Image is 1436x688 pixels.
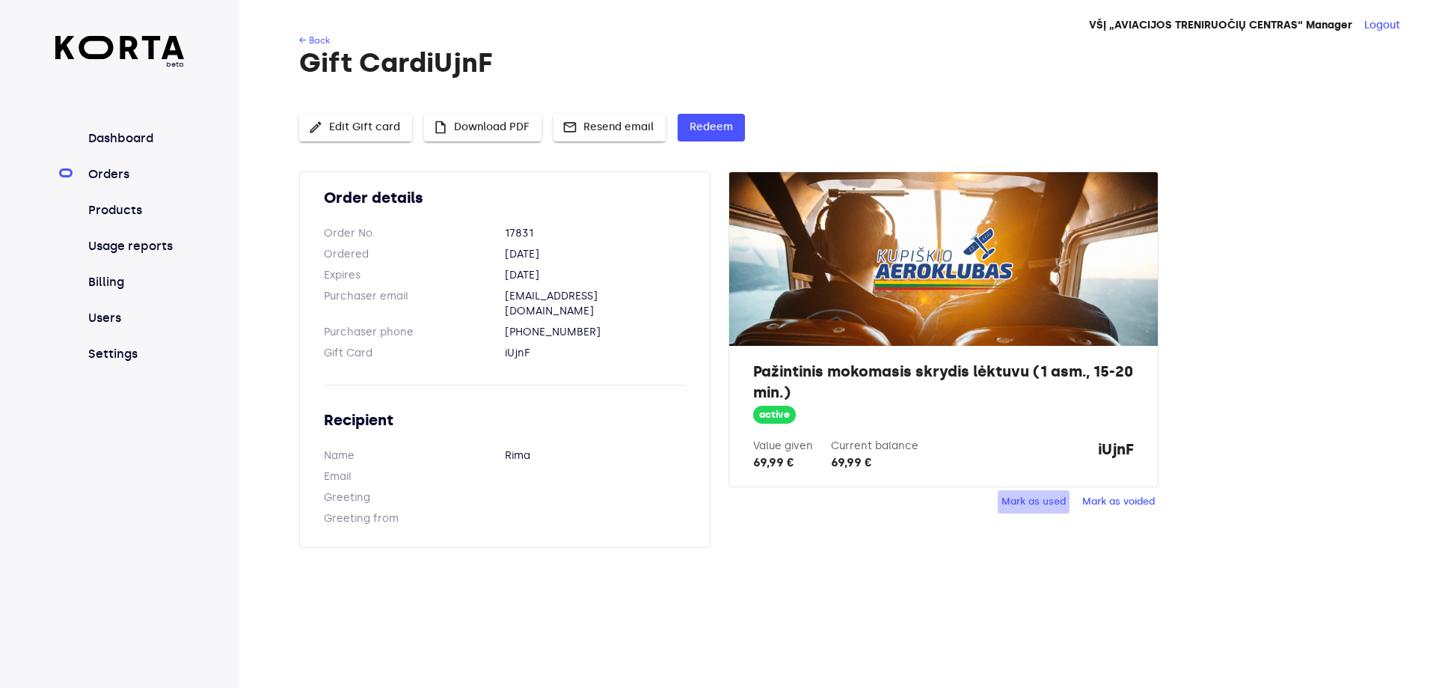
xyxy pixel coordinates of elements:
dt: Ordered [324,247,505,262]
a: Products [85,201,185,219]
div: 69,99 € [753,454,813,472]
span: active [753,408,796,422]
h2: Pažintinis mokomasis skrydis lėktuvu (1 asm., 15-20 min.) [753,361,1133,403]
a: Dashboard [85,130,185,147]
label: Value given [753,439,813,452]
h2: Order details [324,187,686,208]
strong: iUjnF [1098,439,1134,472]
span: beta [55,59,185,70]
a: Billing [85,273,185,291]
dd: iUjnF [505,346,686,361]
span: mail [562,120,577,135]
a: Edit Gift card [299,119,412,132]
a: ← Back [299,35,330,46]
button: Mark as voided [1078,490,1159,514]
a: Usage reports [85,237,185,255]
strong: VŠĮ „AVIACIJOS TRENIRUOČIŲ CENTRAS“ Manager [1089,19,1352,31]
dt: Purchaser email [324,289,505,319]
span: Redeem [690,118,733,137]
span: Edit Gift card [311,118,400,137]
button: Mark as used [998,490,1070,514]
dt: Email [324,469,505,484]
a: Orders [85,165,185,183]
label: Current balance [831,439,918,452]
a: beta [55,36,185,70]
span: Mark as voided [1082,493,1155,511]
dd: Rima [505,448,686,463]
dt: Gift Card [324,346,505,361]
button: Resend email [553,114,666,141]
dt: Greeting from [324,511,505,526]
img: Korta [55,36,185,59]
div: 69,99 € [831,454,918,472]
button: Download PDF [424,114,541,141]
dd: [EMAIL_ADDRESS][DOMAIN_NAME] [505,289,686,319]
a: Users [85,309,185,327]
dt: Name [324,448,505,463]
span: Resend email [565,118,654,137]
dd: [DATE] [505,247,686,262]
dt: Purchaser phone [324,325,505,340]
dt: Greeting [324,490,505,505]
h1: Gift Card iUjnF [299,48,1373,78]
span: Download PDF [436,118,530,137]
a: Settings [85,345,185,363]
button: Logout [1364,18,1400,33]
dt: Expires [324,268,505,283]
dd: 17831 [505,226,686,241]
h2: Recipient [324,410,686,430]
dt: Order No. [324,226,505,241]
span: insert_drive_file [433,120,448,135]
dd: [PHONE_NUMBER] [505,325,686,340]
button: Redeem [678,114,745,141]
button: Edit Gift card [299,114,412,141]
span: edit [308,120,323,135]
dd: [DATE] [505,268,686,283]
span: Mark as used [1001,493,1066,511]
